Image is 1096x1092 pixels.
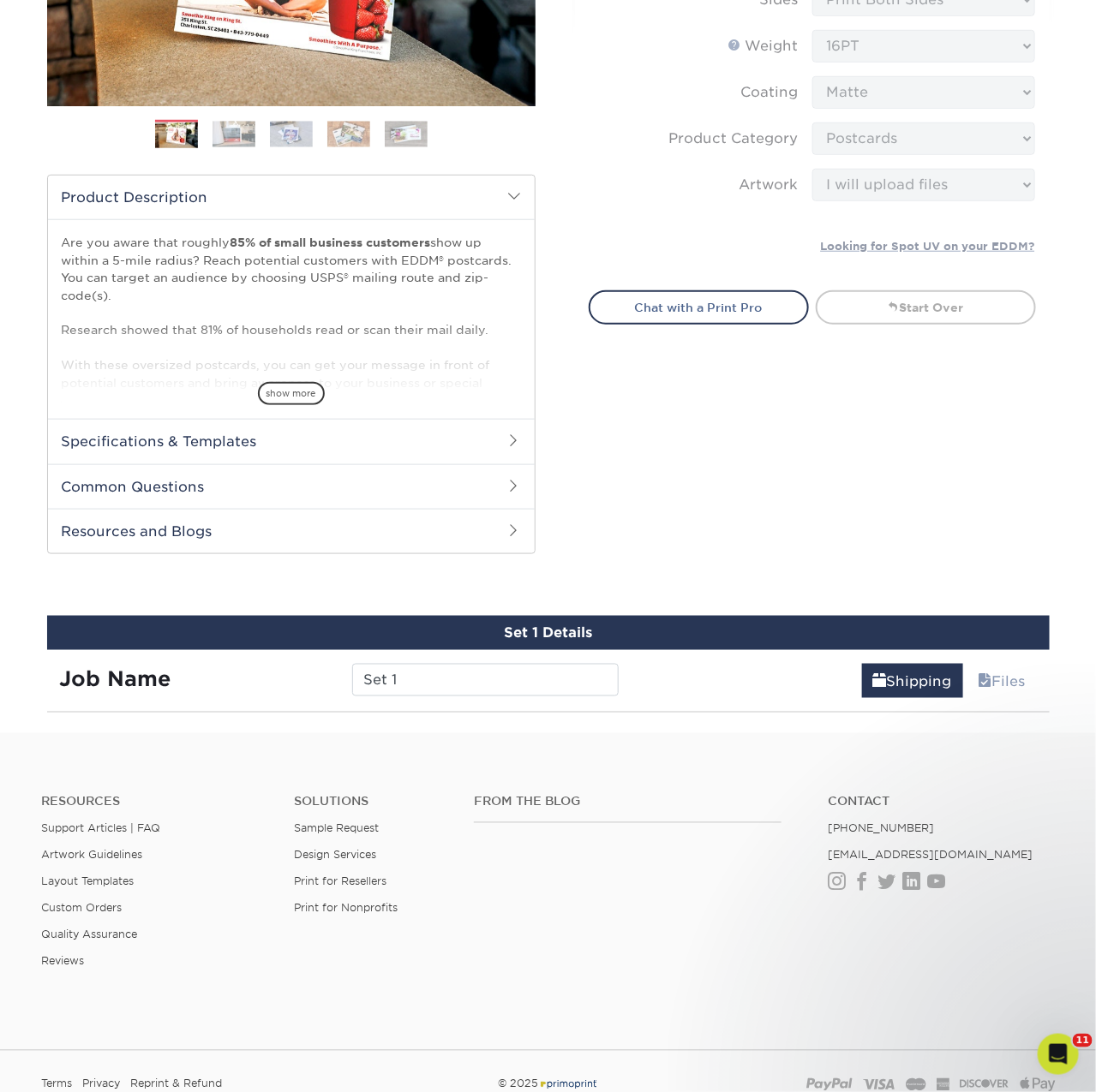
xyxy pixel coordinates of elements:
[48,419,535,463] h2: Specifications & Templates
[828,795,1055,809] a: Contact
[48,176,535,219] h2: Product Description
[48,464,535,509] h2: Common Questions
[294,822,379,835] a: Sample Request
[47,616,1050,650] div: Set 1 Details
[294,902,398,915] a: Print for Nonprofits
[294,849,376,862] a: Design Services
[385,121,428,147] img: EDDM 05
[41,875,134,888] a: Layout Templates
[1073,1034,1093,1047] span: 11
[41,955,84,968] a: Reviews
[862,664,963,698] a: Shipping
[294,795,449,809] h4: Solutions
[1038,1034,1079,1075] iframe: Intercom live chat
[538,1077,598,1090] img: Primoprint
[474,795,782,809] h4: From the Blog
[41,795,268,809] h4: Resources
[213,121,255,147] img: EDDM 02
[979,673,992,689] span: files
[816,290,1036,325] a: Start Over
[327,121,370,147] img: EDDM 04
[828,822,934,835] a: [PHONE_NUMBER]
[873,673,887,689] span: shipping
[294,875,386,888] a: Print for Resellers
[352,664,619,696] input: Enter a job name
[41,928,137,941] a: Quality Assurance
[589,290,809,325] a: Chat with a Print Pro
[41,822,160,835] a: Support Articles | FAQ
[41,902,122,915] a: Custom Orders
[62,234,521,548] p: Are you aware that roughly show up within a 5-mile radius? Reach potential customers with EDDM® p...
[270,121,313,147] img: EDDM 03
[231,236,431,249] strong: 85% of small business customers
[41,849,142,862] a: Artwork Guidelines
[258,382,325,405] span: show more
[155,121,198,150] img: EDDM 01
[828,849,1033,862] a: [EMAIL_ADDRESS][DOMAIN_NAME]
[48,509,535,553] h2: Resources and Blogs
[967,664,1037,698] a: Files
[60,666,171,691] strong: Job Name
